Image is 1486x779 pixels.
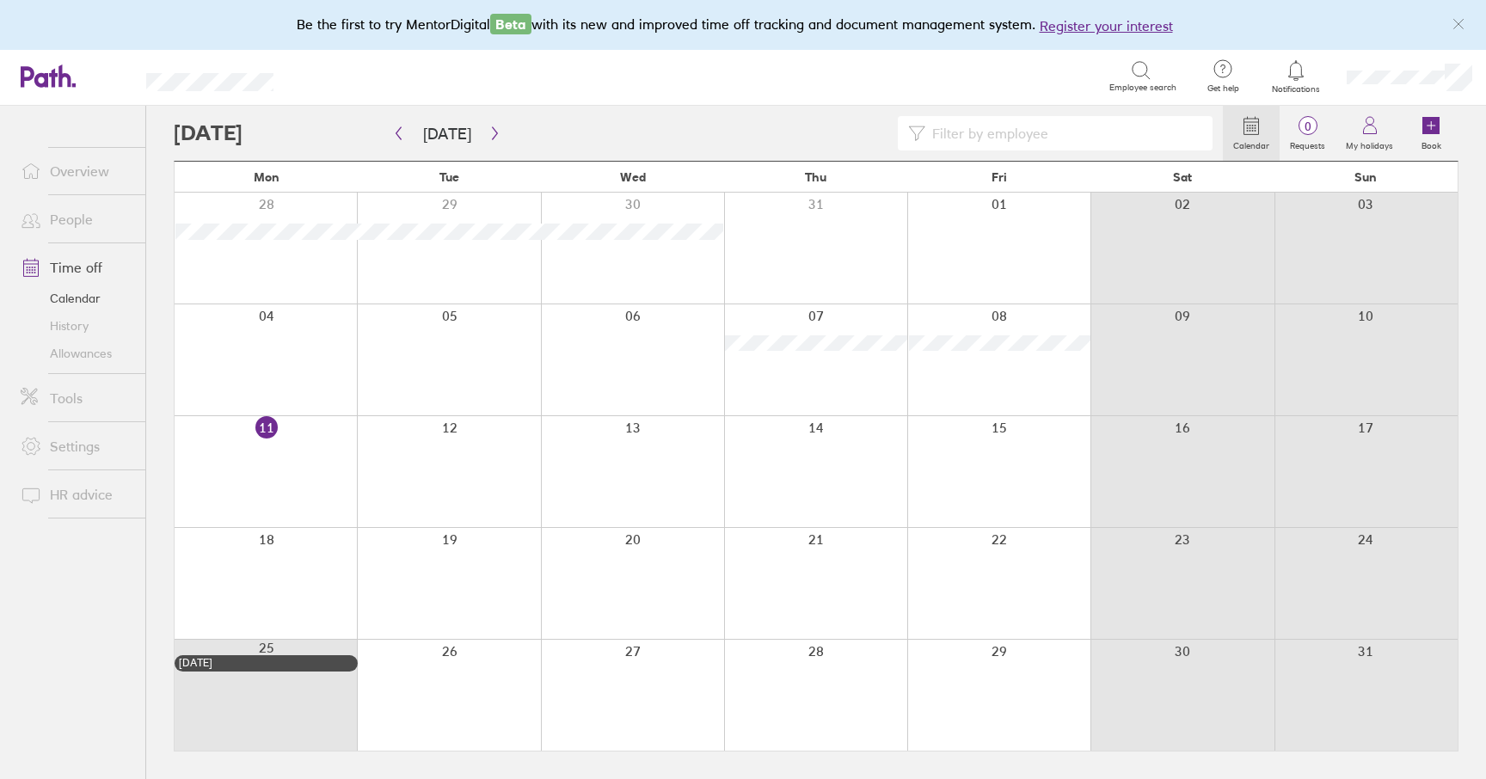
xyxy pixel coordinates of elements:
[1336,136,1403,151] label: My holidays
[1040,15,1173,36] button: Register your interest
[320,68,364,83] div: Search
[1354,170,1377,184] span: Sun
[1173,170,1192,184] span: Sat
[7,285,145,312] a: Calendar
[925,117,1202,150] input: Filter by employee
[297,14,1190,36] div: Be the first to try MentorDigital with its new and improved time off tracking and document manage...
[620,170,646,184] span: Wed
[7,312,145,340] a: History
[7,340,145,367] a: Allowances
[1403,106,1458,161] a: Book
[7,381,145,415] a: Tools
[1336,106,1403,161] a: My holidays
[7,429,145,463] a: Settings
[1280,106,1336,161] a: 0Requests
[1109,83,1176,93] span: Employee search
[1280,136,1336,151] label: Requests
[992,170,1007,184] span: Fri
[254,170,279,184] span: Mon
[1268,58,1324,95] a: Notifications
[490,14,531,34] span: Beta
[7,477,145,512] a: HR advice
[7,202,145,236] a: People
[1411,136,1452,151] label: Book
[1195,83,1251,94] span: Get help
[7,250,145,285] a: Time off
[7,154,145,188] a: Overview
[439,170,459,184] span: Tue
[1280,120,1336,133] span: 0
[409,120,485,148] button: [DATE]
[1268,84,1324,95] span: Notifications
[805,170,826,184] span: Thu
[179,657,353,669] div: [DATE]
[1223,106,1280,161] a: Calendar
[1223,136,1280,151] label: Calendar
